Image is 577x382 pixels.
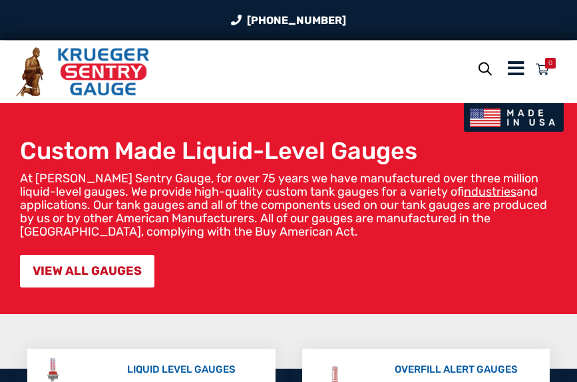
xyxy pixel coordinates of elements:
h1: Custom Made Liquid-Level Gauges [20,136,557,165]
a: Phone Number [231,12,346,29]
a: industries [464,184,516,199]
img: Made In USA [464,103,564,132]
p: LIQUID LEVEL GAUGES [95,362,268,377]
img: Krueger Sentry Gauge [16,47,149,96]
p: OVERFILL ALERT GAUGES [369,362,543,377]
a: Menu Icon [508,65,524,78]
a: Open search bar [479,57,492,81]
a: VIEW ALL GAUGES [20,255,154,287]
div: 0 [548,58,552,69]
p: At [PERSON_NAME] Sentry Gauge, for over 75 years we have manufactured over three million liquid-l... [20,172,557,238]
